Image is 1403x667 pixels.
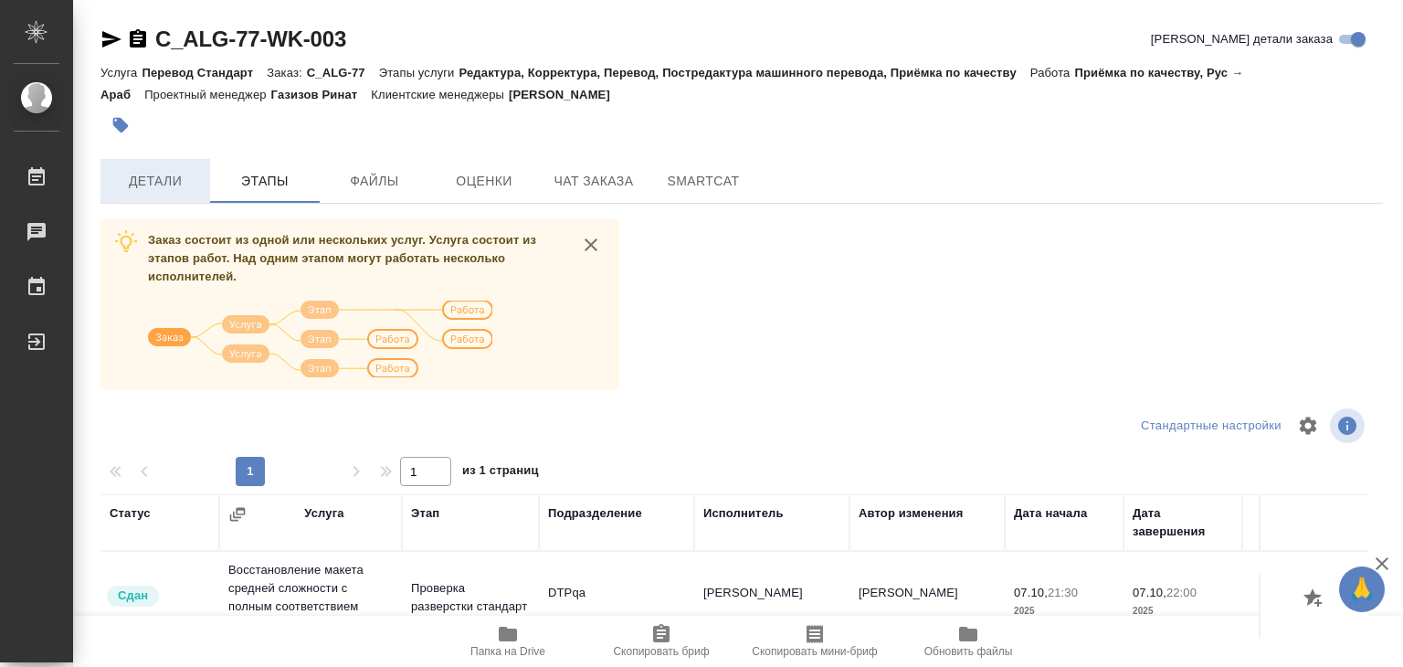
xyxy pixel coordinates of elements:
[144,88,270,101] p: Проектный менеджер
[1251,602,1352,620] p: страница
[142,66,267,79] p: Перевод Стандарт
[1030,66,1075,79] p: Работа
[118,587,148,605] p: Сдан
[1014,602,1114,620] p: 2025
[539,575,694,639] td: DTPqa
[859,504,963,523] div: Автор изменения
[127,28,149,50] button: Скопировать ссылку
[1014,504,1087,523] div: Дата начала
[155,26,346,51] a: C_ALG-77-WK-003
[849,575,1005,639] td: [PERSON_NAME]
[924,645,1013,658] span: Обновить файлы
[271,88,372,101] p: Газизов Ринат
[1299,584,1330,615] button: Добавить оценку
[1133,504,1233,541] div: Дата завершения
[411,579,530,634] p: Проверка разверстки стандарт (DTPqa)
[585,616,738,667] button: Скопировать бриф
[304,504,343,523] div: Услуга
[659,170,747,193] span: SmartCat
[1136,412,1286,440] div: split button
[738,616,891,667] button: Скопировать мини-бриф
[703,504,784,523] div: Исполнитель
[221,170,309,193] span: Этапы
[470,645,545,658] span: Папка на Drive
[1151,30,1333,48] span: [PERSON_NAME] детали заказа
[550,170,638,193] span: Чат заказа
[371,88,509,101] p: Клиентские менеджеры
[577,231,605,259] button: close
[100,105,141,145] button: Добавить тэг
[379,66,459,79] p: Этапы услуги
[1251,584,1352,602] p: 5
[613,645,709,658] span: Скопировать бриф
[1133,602,1233,620] p: 2025
[1286,404,1330,448] span: Настроить таблицу
[440,170,528,193] span: Оценки
[1330,408,1368,443] span: Посмотреть информацию
[509,88,624,101] p: [PERSON_NAME]
[228,505,247,524] button: Сгруппировать
[462,460,539,486] span: из 1 страниц
[459,66,1030,79] p: Редактура, Корректура, Перевод, Постредактура машинного перевода, Приёмка по качеству
[219,552,402,662] td: Восстановление макета средней сложности с полным соответствием оформлению оригинала Рус → Араб
[148,233,536,283] span: Заказ состоит из одной или нескольких услуг. Услуга состоит из этапов работ. Над одним этапом мог...
[548,504,642,523] div: Подразделение
[1048,586,1078,599] p: 21:30
[752,645,877,658] span: Скопировать мини-бриф
[891,616,1045,667] button: Обновить файлы
[694,575,849,639] td: [PERSON_NAME]
[267,66,306,79] p: Заказ:
[110,504,151,523] div: Статус
[331,170,418,193] span: Файлы
[100,28,122,50] button: Скопировать ссылку для ЯМессенджера
[1166,586,1197,599] p: 22:00
[411,504,439,523] div: Этап
[431,616,585,667] button: Папка на Drive
[100,66,142,79] p: Услуга
[1014,586,1048,599] p: 07.10,
[111,170,199,193] span: Детали
[1133,586,1166,599] p: 07.10,
[1339,566,1385,612] button: 🙏
[307,66,379,79] p: C_ALG-77
[1346,570,1377,609] span: 🙏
